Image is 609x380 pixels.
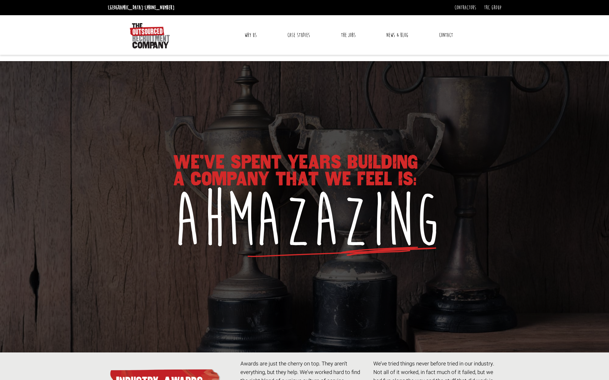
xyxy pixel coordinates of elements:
[145,4,174,11] a: [PHONE_NUMBER]
[283,27,315,43] a: Case Studies
[455,4,476,11] a: Contractors
[484,4,501,11] a: TRC Group
[106,3,176,13] li: [GEOGRAPHIC_DATA]:
[382,27,413,43] a: News & Blog
[130,23,170,48] img: The Outsourced Recruitment Company
[240,27,261,43] a: Why Us
[434,27,458,43] a: Contact
[336,27,360,43] a: The Jobs
[146,147,463,267] img: We've spent years building a company that we feel is ahmazing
